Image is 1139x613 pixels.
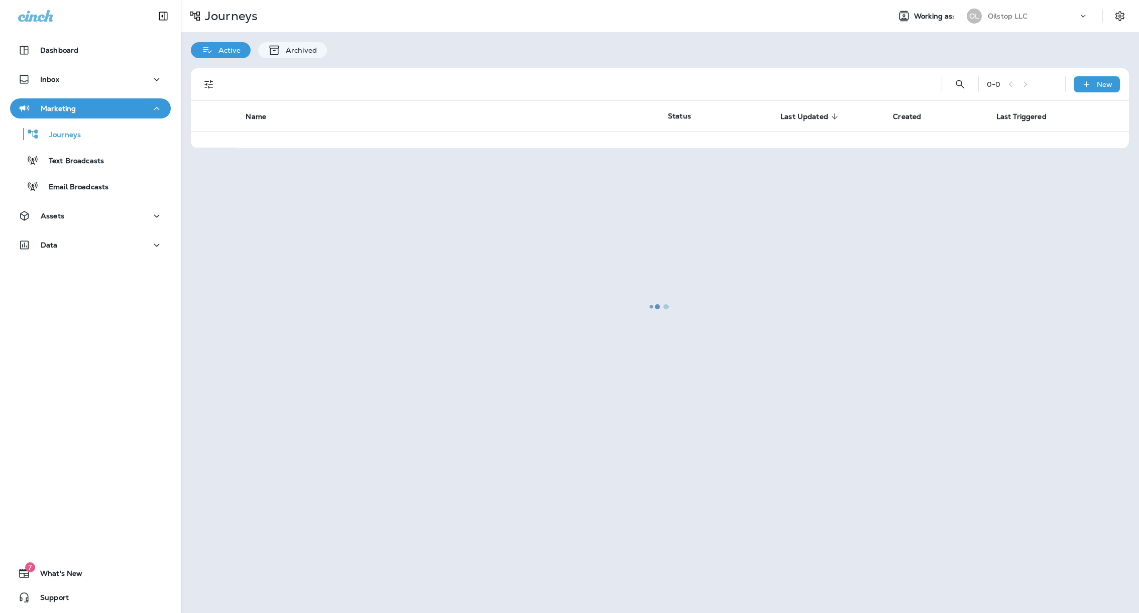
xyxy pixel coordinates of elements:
p: Dashboard [40,46,78,54]
button: Support [10,587,171,607]
button: Dashboard [10,40,171,60]
button: Marketing [10,98,171,118]
span: Support [30,593,69,605]
button: Data [10,235,171,255]
button: Inbox [10,69,171,89]
button: Assets [10,206,171,226]
p: Marketing [41,104,76,112]
button: 7What's New [10,563,171,583]
p: Text Broadcasts [39,157,104,166]
p: Data [41,241,58,249]
button: Collapse Sidebar [149,6,177,26]
p: Inbox [40,75,59,83]
p: Assets [41,212,64,220]
button: Text Broadcasts [10,150,171,171]
span: What's New [30,569,82,581]
p: New [1097,80,1112,88]
button: Journeys [10,124,171,145]
button: Email Broadcasts [10,176,171,197]
p: Journeys [39,131,81,140]
span: 7 [25,562,35,572]
p: Email Broadcasts [39,183,108,192]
